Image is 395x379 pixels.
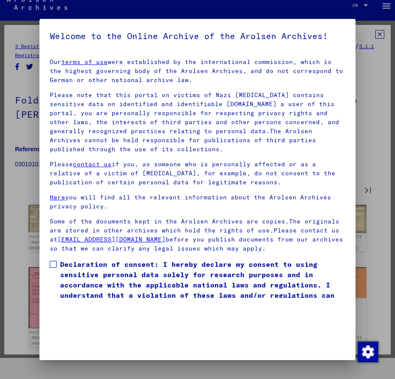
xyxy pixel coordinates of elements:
[357,341,378,362] div: Change consent
[73,160,112,168] a: contact us
[50,58,345,85] p: Our were established by the international commission, which is the highest governing body of the ...
[50,160,345,187] p: Please if you, as someone who is personally affected or as a relative of a victim of [MEDICAL_DAT...
[50,193,65,201] a: Here
[60,259,345,311] span: Declaration of consent: I hereby declare my consent to using sensitive personal data solely for r...
[50,193,345,211] p: you will find all the relevant information about the Arolsen Archives privacy policy.
[50,29,345,43] h5: Welcome to the Online Archive of the Arolsen Archives!
[50,91,345,154] p: Please note that this portal on victims of Nazi [MEDICAL_DATA] contains sensitive data on identif...
[358,342,378,362] img: Change consent
[50,217,345,253] p: Some of the documents kept in the Arolsen Archives are copies.The originals are stored in other a...
[61,58,108,66] a: terms of use
[57,235,166,243] a: [EMAIL_ADDRESS][DOMAIN_NAME]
